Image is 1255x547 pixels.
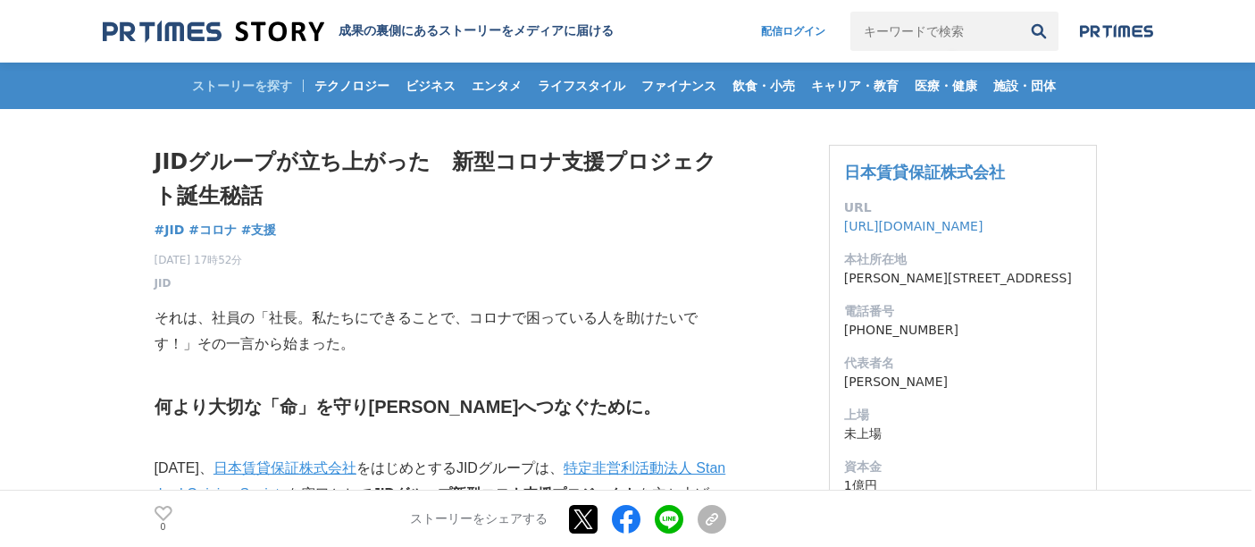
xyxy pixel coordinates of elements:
a: キャリア・教育 [804,63,906,109]
a: 日本賃貸保証株式会社 [213,460,356,475]
a: 日本賃貸保証株式会社 [844,163,1005,181]
a: #JID [155,221,185,240]
dd: [PHONE_NUMBER] [844,321,1082,340]
dd: 1億円 [844,476,1082,495]
span: [DATE] 17時52分 [155,252,243,268]
dt: 代表者名 [844,354,1082,373]
a: 医療・健康 [908,63,984,109]
span: ライフスタイル [531,78,632,94]
p: ストーリーをシェアする [410,511,548,527]
a: ライフスタイル [531,63,632,109]
p: [DATE]、 をはじめとするJIDグループは、 を窓口として を立ち上げた。 [155,456,726,533]
dd: [PERSON_NAME][STREET_ADDRESS] [844,269,1082,288]
span: 医療・健康 [908,78,984,94]
img: prtimes [1080,24,1153,38]
dd: 未上場 [844,425,1082,443]
span: #支援 [241,222,277,238]
dt: 上場 [844,406,1082,425]
span: ファイナンス [634,78,724,94]
dt: 電話番号 [844,302,1082,321]
span: ビジネス [398,78,463,94]
a: 施設・団体 [986,63,1063,109]
h1: JIDグループが立ち上がった 新型コロナ支援プロジェクト誕生秘話 [155,145,726,214]
span: #JID [155,222,185,238]
a: ビジネス [398,63,463,109]
a: #支援 [241,221,277,240]
dd: [PERSON_NAME] [844,373,1082,391]
button: 検索 [1019,12,1058,51]
dt: 本社所在地 [844,250,1082,269]
span: テクノロジー [307,78,397,94]
a: JID [155,275,172,291]
strong: JIDグループ新型コロナ支援プロジェクト [372,486,638,501]
a: #コロナ [188,221,237,240]
h2: 成果の裏側にあるストーリーをメディアに届ける [339,23,614,39]
strong: 何より大切な「命」を守り[PERSON_NAME]へつなぐために。 [155,397,662,417]
span: エンタメ [464,78,529,94]
span: キャリア・教育 [804,78,906,94]
a: 配信ログイン [743,12,843,51]
a: 飲食・小売 [725,63,802,109]
input: キーワードで検索 [850,12,1019,51]
a: テクノロジー [307,63,397,109]
p: それは、社員の「社長。私たちにできることで、コロナで困っている人を助けたいです！」その一言から始まった。 [155,306,726,358]
img: 成果の裏側にあるストーリーをメディアに届ける [103,20,324,44]
span: #コロナ [188,222,237,238]
dt: 資本金 [844,458,1082,476]
p: 0 [155,523,172,532]
a: 成果の裏側にあるストーリーをメディアに届ける 成果の裏側にあるストーリーをメディアに届ける [103,20,614,44]
span: 飲食・小売 [725,78,802,94]
dt: URL [844,198,1082,217]
span: 施設・団体 [986,78,1063,94]
a: ファイナンス [634,63,724,109]
a: [URL][DOMAIN_NAME] [844,219,983,233]
a: エンタメ [464,63,529,109]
